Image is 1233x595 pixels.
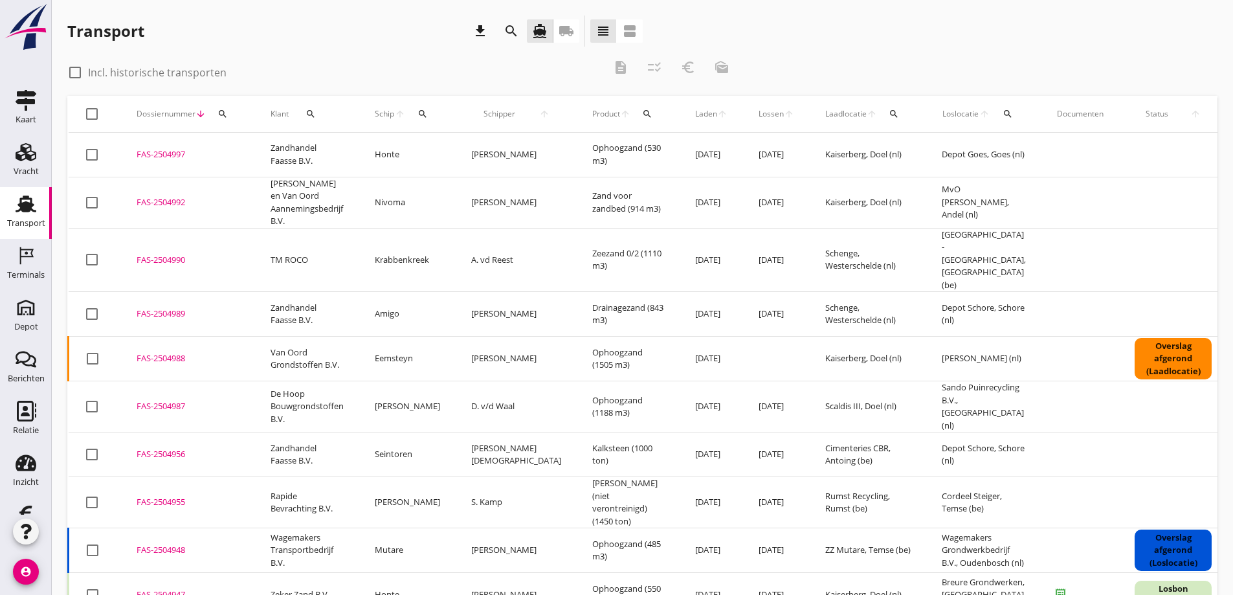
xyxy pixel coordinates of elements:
div: Kaart [16,115,36,124]
td: [DATE] [743,177,810,228]
td: [DATE] [680,133,743,177]
td: Schenge, Westerschelde (nl) [810,228,926,292]
td: Zandhandel Faasse B.V. [255,292,359,337]
td: Zandhandel Faasse B.V. [255,432,359,477]
td: Krabbenkreek [359,228,456,292]
i: view_headline [595,23,611,39]
td: [DATE] [680,292,743,337]
td: Honte [359,133,456,177]
td: [DATE] [680,228,743,292]
td: ZZ Mutare, Temse (be) [810,528,926,573]
i: download [472,23,488,39]
span: Schipper [471,108,527,120]
div: Vracht [14,167,39,175]
td: [PERSON_NAME] [456,528,577,573]
i: search [217,109,228,119]
span: Lossen [759,108,784,120]
div: Klant [271,98,344,129]
div: FAS-2504989 [137,308,239,320]
td: [DATE] [743,528,810,573]
td: Sando Puinrecycling B.V., [GEOGRAPHIC_DATA] (nl) [926,381,1041,432]
td: [DATE] [680,337,743,381]
td: De Hoop Bouwgrondstoffen B.V. [255,381,359,432]
div: Overslag afgerond (Laadlocatie) [1135,338,1212,380]
td: Rapide Bevrachting B.V. [255,477,359,528]
td: Kalksteen (1000 ton) [577,432,680,477]
td: [DATE] [743,292,810,337]
span: Dossiernummer [137,108,195,120]
i: account_circle [13,559,39,585]
i: search [889,109,899,119]
td: Wagemakers Grondwerkbedrijf B.V., Oudenbosch (nl) [926,528,1041,573]
i: arrow_upward [1179,109,1212,119]
td: Scaldis III, Doel (nl) [810,381,926,432]
div: FAS-2504990 [137,254,239,267]
td: [DATE] [743,381,810,432]
div: Documenten [1057,108,1104,120]
td: Depot Schore, Schore (nl) [926,292,1041,337]
i: local_shipping [559,23,574,39]
i: arrow_upward [979,109,991,119]
img: logo-small.a267ee39.svg [3,3,49,51]
td: [PERSON_NAME] (nl) [926,337,1041,381]
td: S. Kamp [456,477,577,528]
td: Zeezand 0/2 (1110 m3) [577,228,680,292]
i: directions_boat [532,23,548,39]
td: Seintoren [359,432,456,477]
div: Depot [14,322,38,331]
td: [DATE] [743,477,810,528]
td: [PERSON_NAME] [359,381,456,432]
span: Loslocatie [942,108,979,120]
td: A. vd Reest [456,228,577,292]
span: Laden [695,108,717,120]
i: search [642,109,652,119]
div: Relatie [13,426,39,434]
td: Ophoogzand (530 m3) [577,133,680,177]
td: [PERSON_NAME] (niet verontreinigd) (1450 ton) [577,477,680,528]
i: arrow_upward [395,109,406,119]
td: MvO [PERSON_NAME], Andel (nl) [926,177,1041,228]
td: Drainagezand (843 m3) [577,292,680,337]
td: [GEOGRAPHIC_DATA] - [GEOGRAPHIC_DATA], [GEOGRAPHIC_DATA] (be) [926,228,1041,292]
label: Incl. historische transporten [88,66,227,79]
div: Overslag afgerond (Loslocatie) [1135,530,1212,572]
div: FAS-2504997 [137,148,239,161]
i: arrow_upward [784,109,794,119]
div: Berichten [8,374,45,383]
td: [DATE] [680,528,743,573]
i: arrow_upward [717,109,728,119]
td: [DATE] [680,381,743,432]
div: Terminals [7,271,45,279]
td: Ophoogzand (1505 m3) [577,337,680,381]
td: D. v/d Waal [456,381,577,432]
i: search [417,109,428,119]
i: search [1003,109,1013,119]
td: Kaiserberg, Doel (nl) [810,177,926,228]
td: Nivoma [359,177,456,228]
td: [DATE] [680,177,743,228]
span: Product [592,108,620,120]
div: FAS-2504948 [137,544,239,557]
td: [DATE] [680,432,743,477]
span: Schip [375,108,395,120]
i: search [504,23,519,39]
td: Schenge, Westerschelde (nl) [810,292,926,337]
td: Amigo [359,292,456,337]
td: [PERSON_NAME] [456,292,577,337]
td: [DATE] [680,477,743,528]
td: [PERSON_NAME] [456,177,577,228]
td: Wagemakers Transportbedrijf B.V. [255,528,359,573]
i: arrow_upward [527,109,561,119]
td: Cordeel Steiger, Temse (be) [926,477,1041,528]
i: search [305,109,316,119]
i: view_agenda [622,23,638,39]
i: arrow_downward [195,109,206,119]
td: Van Oord Grondstoffen B.V. [255,337,359,381]
td: Zand voor zandbed (914 m3) [577,177,680,228]
div: Transport [67,21,144,41]
td: [DATE] [743,432,810,477]
div: FAS-2504956 [137,448,239,461]
td: Zandhandel Faasse B.V. [255,133,359,177]
td: [DATE] [743,133,810,177]
td: Mutare [359,528,456,573]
